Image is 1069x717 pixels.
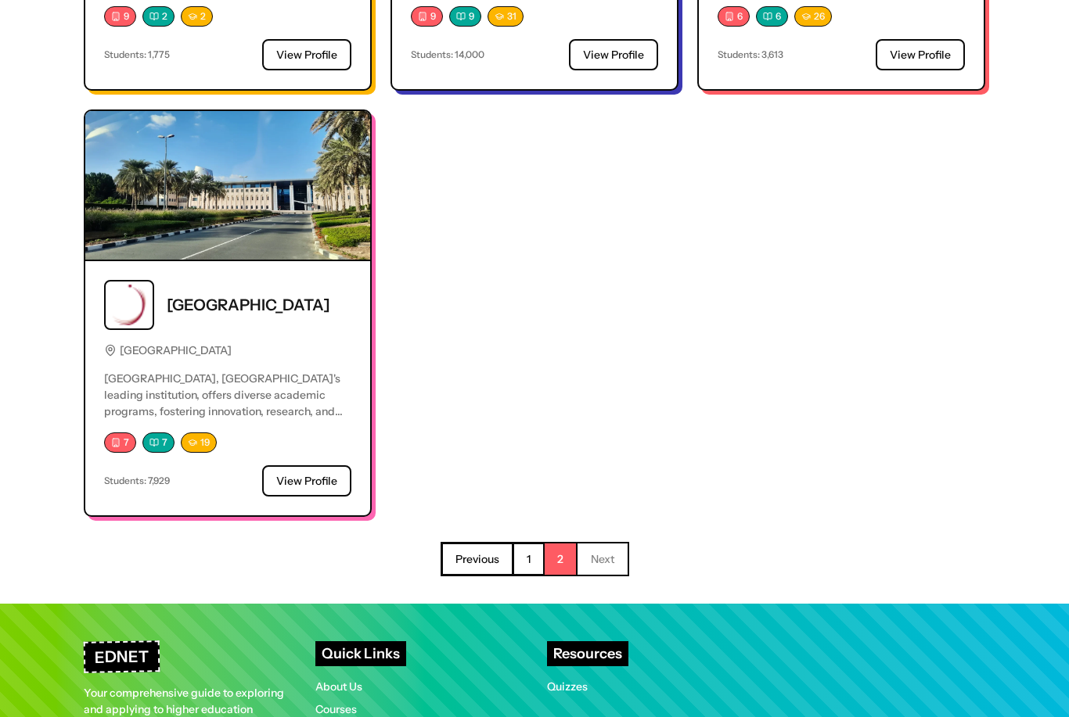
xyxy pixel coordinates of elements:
span: Students: 14,000 [411,48,484,61]
h3: [GEOGRAPHIC_DATA] [167,294,330,316]
button: Previous [442,543,513,575]
span: [GEOGRAPHIC_DATA] [120,342,232,358]
div: 6 [756,6,788,27]
img: Zayed University logo [106,281,153,328]
div: 6 [718,6,750,27]
button: 1 [513,543,545,575]
h3: EDNET [84,640,160,673]
div: 9 [104,6,136,27]
a: About Us [315,679,362,694]
h4: Quick Links [315,641,406,666]
div: 2 [181,6,213,27]
a: Courses [315,702,357,716]
button: View Profile [262,465,351,497]
div: 9 [411,6,443,27]
div: 19 [181,432,217,453]
h4: Resources [547,641,628,666]
button: View Profile [876,39,965,70]
span: Students: 1,775 [104,48,170,61]
div: 7 [142,432,175,453]
div: 2 [142,6,175,27]
span: Students: 3,613 [718,48,783,61]
img: Zayed University [85,111,370,260]
button: View Profile [262,39,351,70]
span: Students: 7,929 [104,475,170,487]
p: [GEOGRAPHIC_DATA], [GEOGRAPHIC_DATA]'s leading institution, offers diverse academic programs, fos... [104,371,351,420]
div: 9 [449,6,481,27]
div: 7 [104,432,136,453]
button: View Profile [569,39,658,70]
div: 31 [488,6,524,27]
a: Quizzes [547,679,588,694]
button: 2 [545,543,578,575]
div: 26 [794,6,832,27]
